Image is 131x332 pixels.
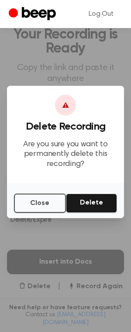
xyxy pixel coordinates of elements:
h3: Delete Recording [14,121,117,133]
a: Beep [9,6,58,23]
div: ⚠ [55,95,76,116]
p: Are you sure you want to permanently delete this recording? [14,140,117,170]
button: Close [14,194,66,213]
a: Log Out [80,4,122,25]
button: Delete [66,194,117,213]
